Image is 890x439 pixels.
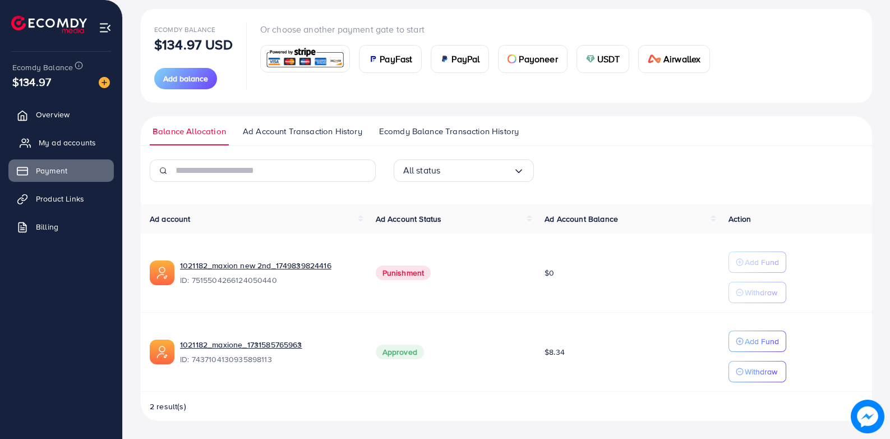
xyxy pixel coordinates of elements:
a: cardAirwallex [638,45,710,73]
span: $134.97 [12,74,51,90]
button: Withdraw [728,282,786,303]
span: Overview [36,109,70,120]
span: $0 [545,267,554,278]
span: USDT [597,52,620,66]
span: $8.34 [545,346,565,358]
img: menu [99,21,112,34]
img: card [440,54,449,63]
p: $134.97 USD [154,38,233,51]
span: Ecomdy Balance Transaction History [379,125,519,138]
img: card [508,54,517,63]
button: Add Fund [728,251,786,273]
span: PayFast [380,52,412,66]
img: image [99,77,110,88]
span: Ad Account Transaction History [243,125,362,138]
img: ic-ads-acc.e4c84228.svg [150,260,174,285]
p: Add Fund [745,255,779,269]
span: PayPal [451,52,479,66]
span: Action [728,213,751,225]
a: cardPayFast [359,45,422,73]
span: Billing [36,221,58,232]
img: ic-ads-acc.e4c84228.svg [150,340,174,364]
a: cardPayoneer [498,45,567,73]
a: card [260,45,351,72]
span: ID: 7515504266124050440 [180,275,358,286]
span: Add balance [163,73,208,84]
span: Ecomdy Balance [154,25,215,34]
a: cardUSDT [577,45,630,73]
a: Billing [8,216,114,238]
span: My ad accounts [39,137,96,148]
span: Payment [36,165,67,176]
img: card [368,54,377,63]
span: Ad Account Balance [545,213,618,225]
a: 1021182_maxione_1731585765963 [180,339,302,350]
p: Withdraw [745,286,777,299]
span: Balance Allocation [153,125,226,138]
div: Search for option [394,159,534,182]
img: card [648,54,661,63]
span: Punishment [376,266,431,280]
span: Ad account [150,213,191,225]
p: Withdraw [745,365,777,378]
img: logo [11,16,87,33]
a: Overview [8,103,114,126]
span: ID: 7437104130935898113 [180,354,358,365]
span: Approved [376,345,424,359]
img: card [264,47,347,71]
button: Add balance [154,68,217,89]
p: Or choose another payment gate to start [260,22,720,36]
a: 1021182_maxion new 2nd_1749839824416 [180,260,331,271]
span: All status [403,162,441,179]
button: Withdraw [728,361,786,382]
span: Ecomdy Balance [12,62,73,73]
span: Ad Account Status [376,213,442,225]
p: Add Fund [745,335,779,348]
img: image [852,401,882,431]
input: Search for option [440,162,513,179]
a: Product Links [8,188,114,210]
span: 2 result(s) [150,401,186,412]
img: card [586,54,595,63]
div: <span class='underline'>1021182_maxione_1731585765963</span></br>7437104130935898113 [180,339,358,365]
span: Airwallex [663,52,700,66]
a: cardPayPal [431,45,489,73]
button: Add Fund [728,331,786,352]
span: Product Links [36,193,84,204]
div: <span class='underline'>1021182_maxion new 2nd_1749839824416</span></br>7515504266124050440 [180,260,358,286]
span: Payoneer [519,52,557,66]
a: My ad accounts [8,131,114,154]
a: Payment [8,159,114,182]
